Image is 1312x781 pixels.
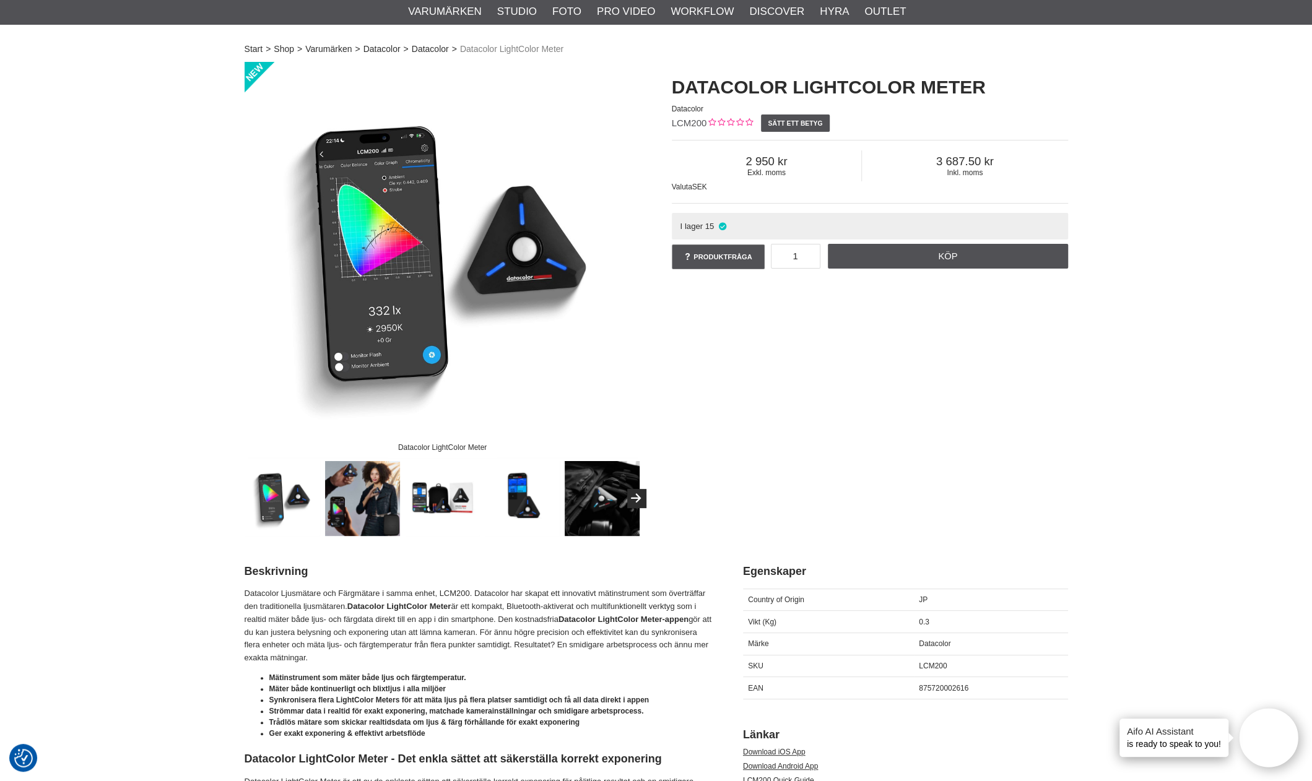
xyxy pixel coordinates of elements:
span: 875720002616 [919,684,968,693]
a: Foto [552,4,581,20]
h2: Egenskaper [743,564,1068,579]
img: Revisit consent button [14,749,33,767]
strong: Strömmar data i realtid för exakt exponering, matchade kamerainställningar och smidigare arbetspr... [269,707,644,715]
div: is ready to speak to you! [1119,718,1228,757]
a: Start [245,43,263,56]
span: JP [919,595,928,604]
span: Exkl. moms [672,168,862,177]
h2: Beskrivning [245,564,712,579]
a: Discover [749,4,804,20]
span: Datacolor [672,105,703,113]
span: Country of Origin [748,595,804,604]
strong: Ger exakt exponering & effektivt arbetsflöde [269,729,425,738]
a: Varumärken [408,4,482,20]
div: Kundbetyg: 0 [706,117,753,130]
strong: Mäter både kontinuerligt och blixtljus i alla miljöer [269,684,446,693]
span: > [403,43,408,56]
a: Köp [828,244,1068,269]
a: Workflow [671,4,734,20]
a: Studio [497,4,537,20]
a: Download Android App [743,762,818,770]
span: Vikt (Kg) [748,618,776,626]
img: Datacolor LightColor Meter [405,461,480,536]
span: > [266,43,271,56]
span: SKU [748,662,763,670]
img: Datacolor LightColor Meter [245,461,320,536]
span: > [297,43,302,56]
span: Datacolor LightColor Meter [460,43,563,56]
i: I lager [717,222,728,231]
strong: Datacolor LightColor Meter-appen [558,615,689,624]
span: Inkl. moms [862,168,1067,177]
span: SEK [692,183,707,191]
h1: Datacolor LightColor Meter [672,74,1068,100]
strong: Mätinstrument som mäter både ljus och färgtemperatur. [269,673,466,682]
a: Produktfråga [672,244,765,269]
a: Sätt ett betyg [761,114,830,132]
a: Datacolor [363,43,401,56]
span: > [452,43,457,56]
a: Datacolor [412,43,449,56]
a: Shop [274,43,294,56]
a: Outlet [864,4,906,20]
span: EAN [748,684,763,693]
span: > [355,43,360,56]
span: 15 [705,222,715,231]
a: Download iOS App [743,748,806,756]
h2: Datacolor LightColor Meter - Det enkla sättet att säkerställa korrekt exponering [245,751,712,767]
img: Mobile App & Wireless Bluetooth [325,461,400,536]
span: LCM200 [919,662,947,670]
strong: Synkronisera flera LightColor Meters för att mäta ljus på flera platser samtidigt och få all data... [269,696,649,704]
p: Datacolor Ljusmätare och Färgmätare i samma enhet, LCM200. Datacolor har skapat ett innovativt mä... [245,587,712,665]
h2: Länkar [743,727,1068,743]
button: Next [627,489,646,507]
img: Datacolor LightColor Meter [565,461,640,536]
strong: Trådlös mätare som skickar realtidsdata om ljus & färg förhållande för exakt exponering [269,718,580,727]
a: Pro Video [597,4,655,20]
span: LCM200 [672,118,707,128]
img: Mobile App & Wireless Bluetooth [485,461,560,536]
span: Märke [748,639,768,648]
a: Hyra [820,4,849,20]
h4: Aifo AI Assistant [1127,725,1221,738]
span: 0.3 [919,618,929,626]
img: Datacolor LightColor Meter [245,62,641,458]
span: Valuta [672,183,692,191]
span: I lager [680,222,703,231]
strong: Datacolor LightColor Meter [347,602,451,611]
div: Datacolor LightColor Meter [388,436,497,458]
button: Samtyckesinställningar [14,747,33,769]
span: 3 687.50 [862,155,1067,168]
span: Datacolor [919,639,950,648]
span: 2 950 [672,155,862,168]
a: Varumärken [305,43,352,56]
